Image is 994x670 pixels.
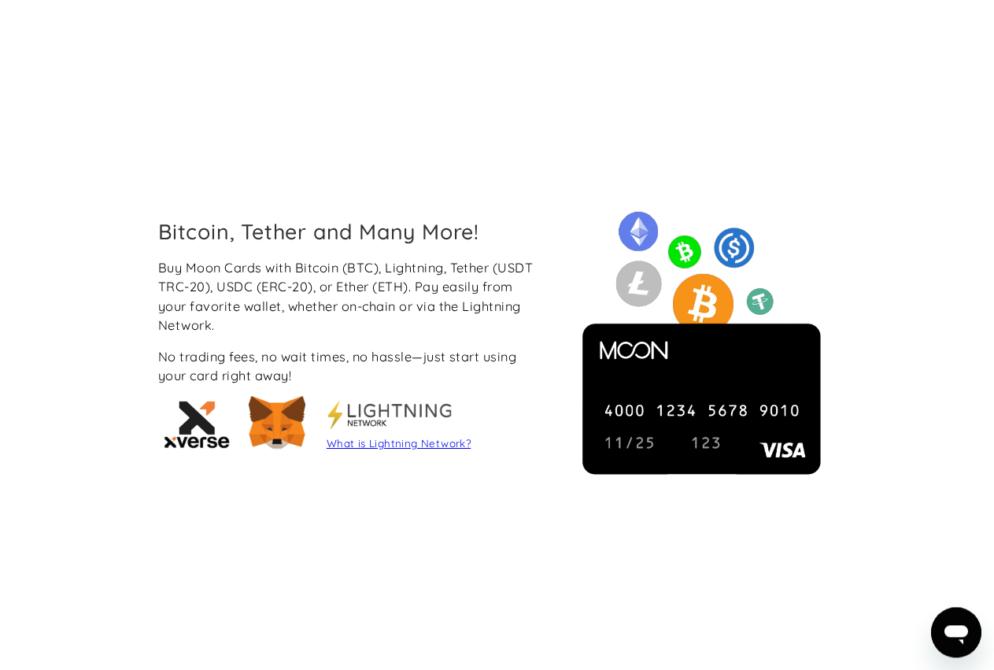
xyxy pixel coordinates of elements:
[327,399,453,431] img: Metamask
[158,258,543,335] div: Buy Moon Cards with Bitcoin (BTC), Lightning, Tether (USDT TRC-20), USDC (ERC-20), or Ether (ETH)...
[327,437,471,450] a: What is Lightning Network?
[158,347,543,386] div: No trading fees, no wait times, no hassle—just start using your card right away!
[242,388,312,459] img: Metamask
[158,219,543,244] h2: Bitcoin, Tether and Many More!
[567,208,837,479] img: Moon cards can be purchased with a variety of cryptocurrency including Bitcoin, Lightning, USDC, ...
[931,607,981,657] iframe: Button to launch messaging window
[158,392,237,455] img: xVerse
